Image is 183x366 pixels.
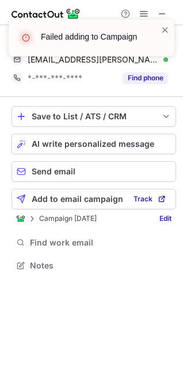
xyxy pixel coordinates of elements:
button: Reveal Button [123,72,168,84]
button: Find work email [12,235,176,251]
img: error [17,29,35,47]
button: Add to email campaignTrack [12,189,176,209]
img: ContactOut [16,214,25,223]
button: save-profile-one-click [12,106,176,127]
p: Campaign [DATE] [39,215,97,223]
button: AI write personalized message [12,134,176,154]
span: AI write personalized message [32,139,154,149]
header: Failed adding to Campaign [41,31,147,42]
button: Send email [12,161,176,182]
span: Track [134,195,152,203]
span: Notes [30,260,171,271]
a: Track [129,193,171,205]
button: Notes [12,258,176,274]
img: ContactOut v5.3.10 [12,7,81,21]
span: Find work email [30,237,171,248]
div: Save to List / ATS / CRM [32,112,156,121]
a: Edit [155,213,176,224]
div: Campaign 20/09/2025 [16,214,97,223]
span: Send email [32,167,75,176]
span: Add to email campaign [32,194,123,204]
